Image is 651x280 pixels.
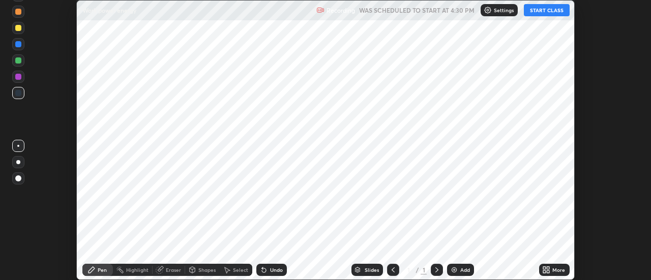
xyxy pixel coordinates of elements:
div: Add [460,267,470,272]
div: Eraser [166,267,181,272]
div: More [552,267,565,272]
h5: WAS SCHEDULED TO START AT 4:30 PM [359,6,475,15]
img: add-slide-button [450,266,458,274]
div: Select [233,267,248,272]
div: Undo [270,267,283,272]
div: Highlight [126,267,149,272]
img: class-settings-icons [484,6,492,14]
div: 1 [421,265,427,274]
button: START CLASS [524,4,570,16]
p: Settings [494,8,514,13]
div: Shapes [198,267,216,272]
img: recording.375f2c34.svg [316,6,324,14]
div: Pen [98,267,107,272]
div: / [416,267,419,273]
p: Recording [327,7,355,14]
p: Work power energy [82,6,136,14]
div: 1 [403,267,413,273]
div: Slides [365,267,379,272]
